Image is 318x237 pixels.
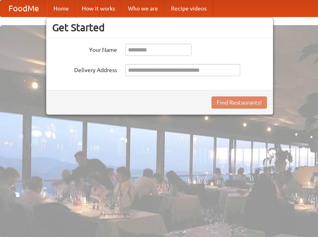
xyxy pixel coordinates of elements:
[47,0,75,17] a: Home
[0,0,47,17] a: FoodMe
[164,0,213,17] a: Recipe videos
[75,0,122,17] a: How it works
[52,44,117,54] label: Your Name
[52,21,267,34] h3: Get Started
[52,64,117,74] label: Delivery Address
[211,96,267,109] button: Find Restaurants!
[122,0,164,17] a: Who we are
